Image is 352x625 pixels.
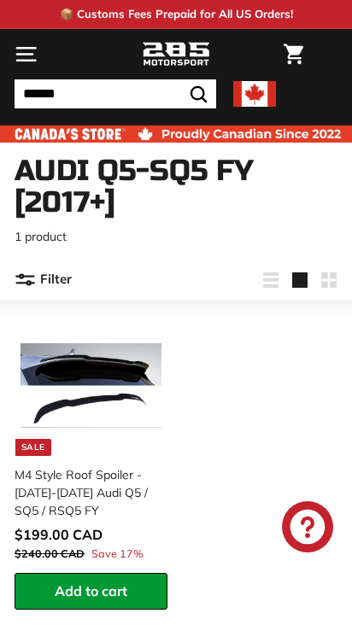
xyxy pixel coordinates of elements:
[15,260,72,301] button: Filter
[15,526,103,543] span: $199.00 CAD
[15,439,51,456] div: Sale
[15,466,157,520] div: M4 Style Roof Spoiler - [DATE]-[DATE] Audi Q5 / SQ5 / RSQ5 FY
[15,309,167,573] a: Sale M4 Style Roof Spoiler - [DATE]-[DATE] Audi Q5 / SQ5 / RSQ5 FY Save 17%
[277,501,338,557] inbox-online-store-chat: Shopify online store chat
[55,582,127,599] span: Add to cart
[60,6,293,23] p: 📦 Customs Fees Prepaid for All US Orders!
[142,40,210,69] img: Logo_285_Motorsport_areodynamics_components
[275,30,312,79] a: Cart
[15,155,337,219] h1: Audi Q5-SQ5 FY [2017+]
[15,228,337,246] p: 1 product
[91,546,144,562] span: Save 17%
[15,546,85,560] span: $240.00 CAD
[15,79,216,108] input: Search
[15,573,167,610] button: Add to cart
